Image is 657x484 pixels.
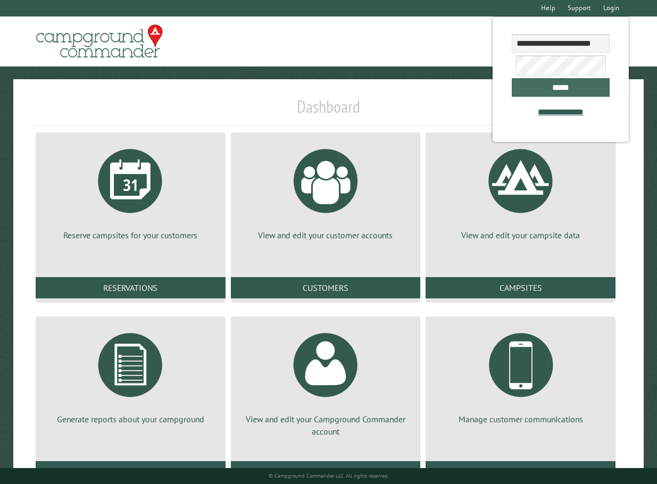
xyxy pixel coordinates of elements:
[231,461,421,482] a: Account
[33,96,625,126] h1: Dashboard
[438,413,603,425] p: Manage customer communications
[36,461,226,482] a: Reports
[244,325,408,437] a: View and edit your Campground Commander account
[426,461,616,482] a: Communications
[48,413,213,425] p: Generate reports about your campground
[438,325,603,425] a: Manage customer communications
[48,141,213,241] a: Reserve campsites for your customers
[33,21,166,62] img: Campground Commander
[48,229,213,241] p: Reserve campsites for your customers
[231,277,421,298] a: Customers
[48,325,213,425] a: Generate reports about your campground
[244,141,408,241] a: View and edit your customer accounts
[438,229,603,241] p: View and edit your campsite data
[426,277,616,298] a: Campsites
[36,277,226,298] a: Reservations
[269,472,389,479] small: © Campground Commander LLC. All rights reserved.
[438,141,603,241] a: View and edit your campsite data
[244,413,408,437] p: View and edit your Campground Commander account
[244,229,408,241] p: View and edit your customer accounts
